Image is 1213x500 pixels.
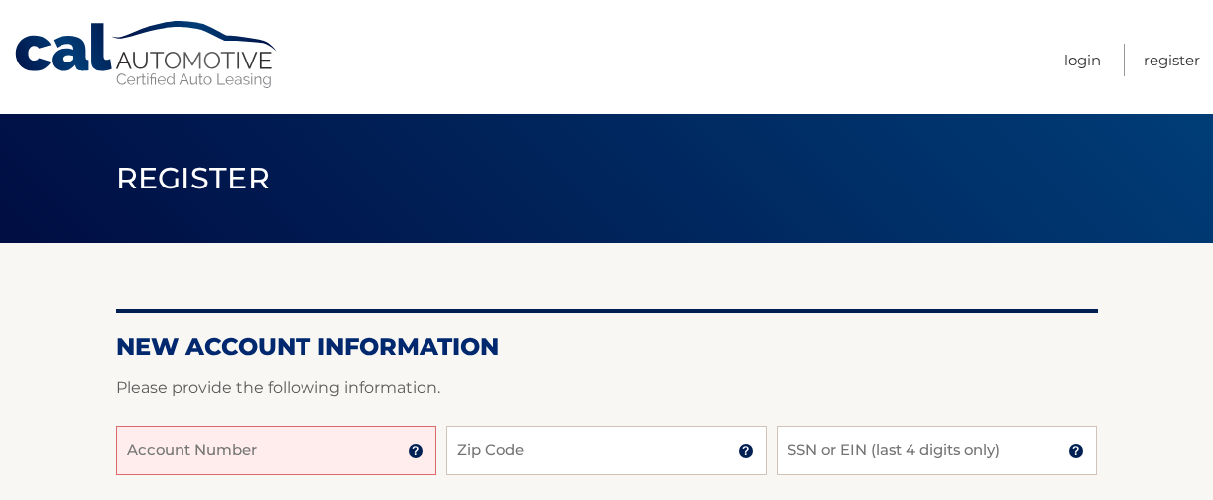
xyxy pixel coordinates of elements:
input: SSN or EIN (last 4 digits only) [777,426,1097,475]
input: Account Number [116,426,436,475]
img: tooltip.svg [408,443,424,459]
p: Please provide the following information. [116,374,1098,402]
h2: New Account Information [116,332,1098,362]
a: Register [1144,44,1200,76]
img: tooltip.svg [1068,443,1084,459]
span: Register [116,160,271,196]
input: Zip Code [446,426,767,475]
img: tooltip.svg [738,443,754,459]
a: Cal Automotive [13,20,281,90]
a: Login [1064,44,1101,76]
